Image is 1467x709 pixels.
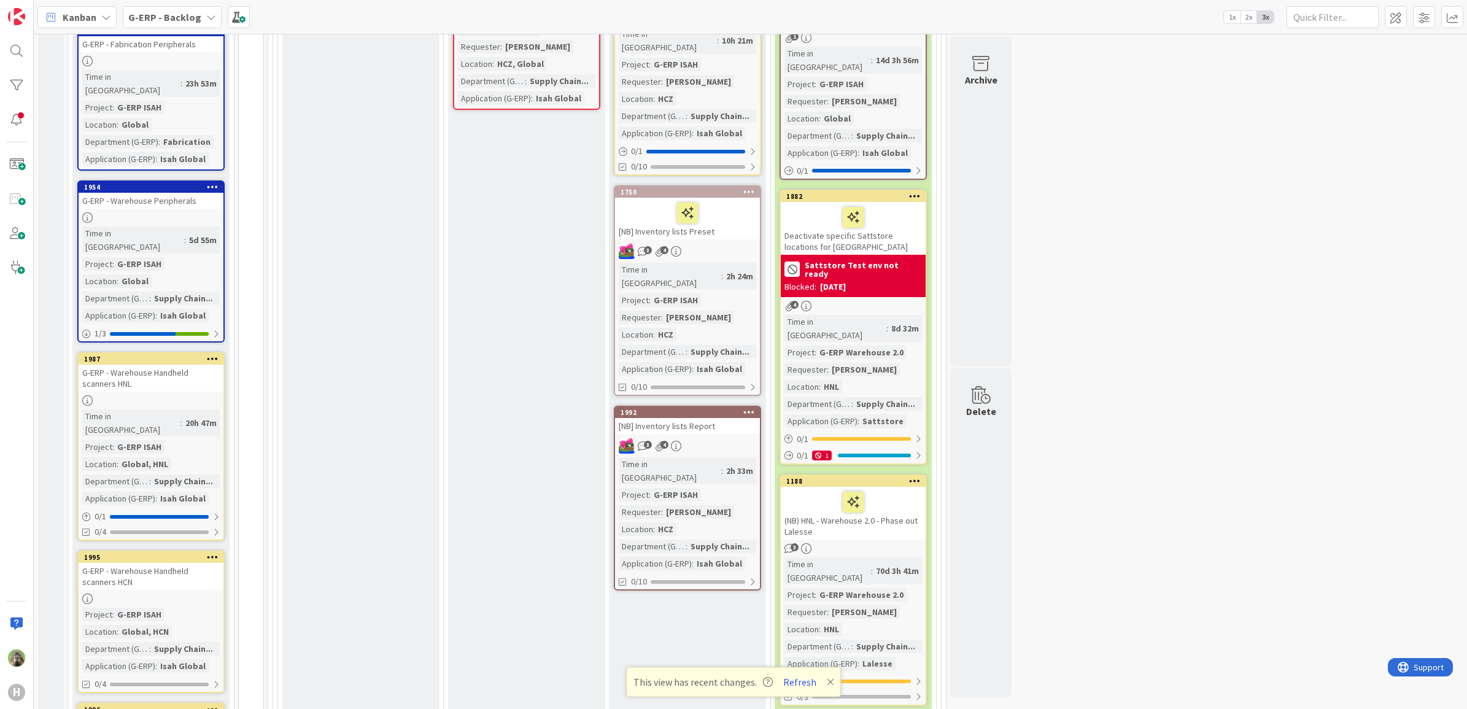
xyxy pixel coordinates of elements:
[784,315,886,342] div: Time in [GEOGRAPHIC_DATA]
[827,605,829,619] span: :
[784,129,851,142] div: Department (G-ERP)
[723,269,756,283] div: 2h 24m
[82,274,117,288] div: Location
[117,118,118,131] span: :
[663,311,734,324] div: [PERSON_NAME]
[692,362,694,376] span: :
[780,190,927,465] a: 1882Deactivate specific Sattstore locations for [GEOGRAPHIC_DATA]Sattstore Test env not readyBloc...
[117,457,118,471] span: :
[77,551,225,693] a: 1995G-ERP - Warehouse Handheld scanners HCNProject:G-ERP ISAHLocation:Global, HCNDepartment (G-ER...
[781,487,926,540] div: (NB) HNL - Warehouse 2.0 - Phase out Lalesse
[781,191,926,202] div: 1882
[651,58,701,71] div: G-ERP ISAH
[118,625,172,638] div: Global, HCN
[79,354,223,392] div: 1987G-ERP - Warehouse Handheld scanners HNL
[784,112,819,125] div: Location
[873,564,922,578] div: 70d 3h 41m
[780,475,927,706] a: 1188(NB) HNL - Warehouse 2.0 - Phase out LalesseTime in [GEOGRAPHIC_DATA]:70d 3h 41mProject:G-ERP...
[26,2,56,17] span: Support
[829,605,900,619] div: [PERSON_NAME]
[619,243,635,259] img: JK
[8,684,25,701] div: H
[663,505,734,519] div: [PERSON_NAME]
[79,182,223,209] div: 1954G-ERP - Warehouse Peripherals
[784,281,816,293] div: Blocked:
[157,659,209,673] div: Isah Global
[781,448,926,463] div: 0/11
[619,522,653,536] div: Location
[784,397,851,411] div: Department (G-ERP)
[820,281,846,293] div: [DATE]
[661,505,663,519] span: :
[619,58,649,71] div: Project
[781,202,926,255] div: Deactivate specific Sattstore locations for [GEOGRAPHIC_DATA]
[649,58,651,71] span: :
[82,135,158,149] div: Department (G-ERP)
[77,352,225,541] a: 1987G-ERP - Warehouse Handheld scanners HNLTime in [GEOGRAPHIC_DATA]:20h 47mProject:G-ERP ISAHLoc...
[533,91,584,105] div: Isah Global
[829,95,900,108] div: [PERSON_NAME]
[155,492,157,505] span: :
[149,642,151,656] span: :
[779,674,821,690] button: Refresh
[660,441,668,449] span: 4
[79,552,223,590] div: 1995G-ERP - Warehouse Handheld scanners HCN
[619,362,692,376] div: Application (G-ERP)
[114,257,165,271] div: G-ERP ISAH
[784,146,857,160] div: Application (G-ERP)
[853,640,918,653] div: Supply Chain...
[458,40,500,53] div: Requester
[631,145,643,158] span: 0 / 1
[784,557,871,584] div: Time in [GEOGRAPHIC_DATA]
[182,77,220,90] div: 23h 53m
[784,380,819,393] div: Location
[797,165,808,177] span: 0 / 1
[827,95,829,108] span: :
[966,404,996,419] div: Delete
[786,477,926,486] div: 1188
[631,160,647,173] span: 0/10
[95,525,106,538] span: 0/4
[631,575,647,588] span: 0/10
[82,101,112,114] div: Project
[717,34,719,47] span: :
[95,678,106,691] span: 0/4
[157,152,209,166] div: Isah Global
[859,414,907,428] div: Sattstore
[851,129,853,142] span: :
[82,309,155,322] div: Application (G-ERP)
[619,488,649,502] div: Project
[723,464,756,478] div: 2h 33m
[118,457,171,471] div: Global, HNL
[82,70,180,97] div: Time in [GEOGRAPHIC_DATA]
[82,475,149,488] div: Department (G-ERP)
[687,345,753,358] div: Supply Chain...
[781,476,926,540] div: 1188(NB) HNL - Warehouse 2.0 - Phase out Lalesse
[82,257,112,271] div: Project
[619,540,686,553] div: Department (G-ERP)
[686,345,687,358] span: :
[821,622,842,636] div: HNL
[655,92,676,106] div: HCZ
[1241,11,1257,23] span: 2x
[619,75,661,88] div: Requester
[819,112,821,125] span: :
[502,40,573,53] div: [PERSON_NAME]
[77,180,225,343] a: 1954G-ERP - Warehouse PeripheralsTime in [GEOGRAPHIC_DATA]:5d 55mProject:G-ERP ISAHLocation:Globa...
[112,608,114,621] span: :
[615,407,760,434] div: 1992[NB] Inventory lists Report
[619,311,661,324] div: Requester
[79,193,223,209] div: G-ERP - Warehouse Peripherals
[155,152,157,166] span: :
[95,510,106,523] span: 0 / 1
[492,57,494,71] span: :
[857,414,859,428] span: :
[784,657,857,670] div: Application (G-ERP)
[649,488,651,502] span: :
[851,397,853,411] span: :
[458,91,531,105] div: Application (G-ERP)
[816,77,867,91] div: G-ERP ISAH
[619,27,717,54] div: Time in [GEOGRAPHIC_DATA]
[82,492,155,505] div: Application (G-ERP)
[619,328,653,341] div: Location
